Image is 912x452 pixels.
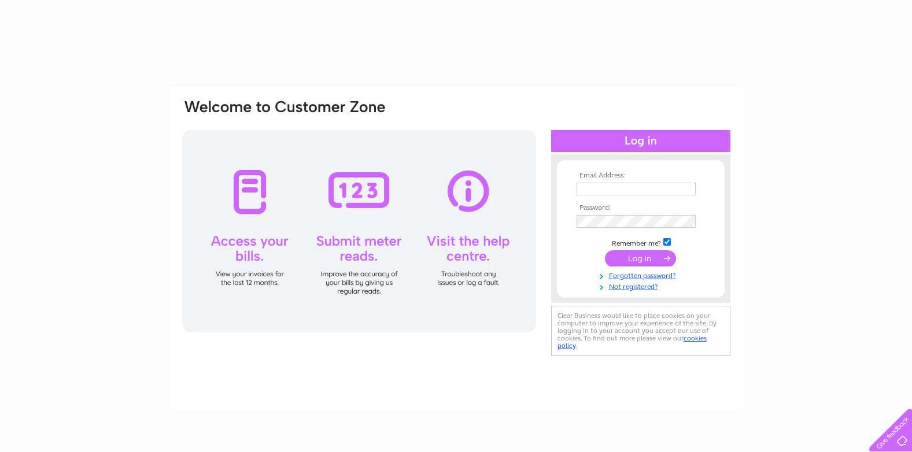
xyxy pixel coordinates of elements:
a: cookies policy [557,334,707,350]
div: Clear Business would like to place cookies on your computer to improve your experience of the sit... [551,306,730,356]
a: Not registered? [577,280,708,291]
input: Submit [605,250,676,266]
a: Forgotten password? [577,269,708,280]
td: Remember me? [574,236,708,248]
th: Email Address: [574,172,708,180]
th: Password: [574,204,708,212]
